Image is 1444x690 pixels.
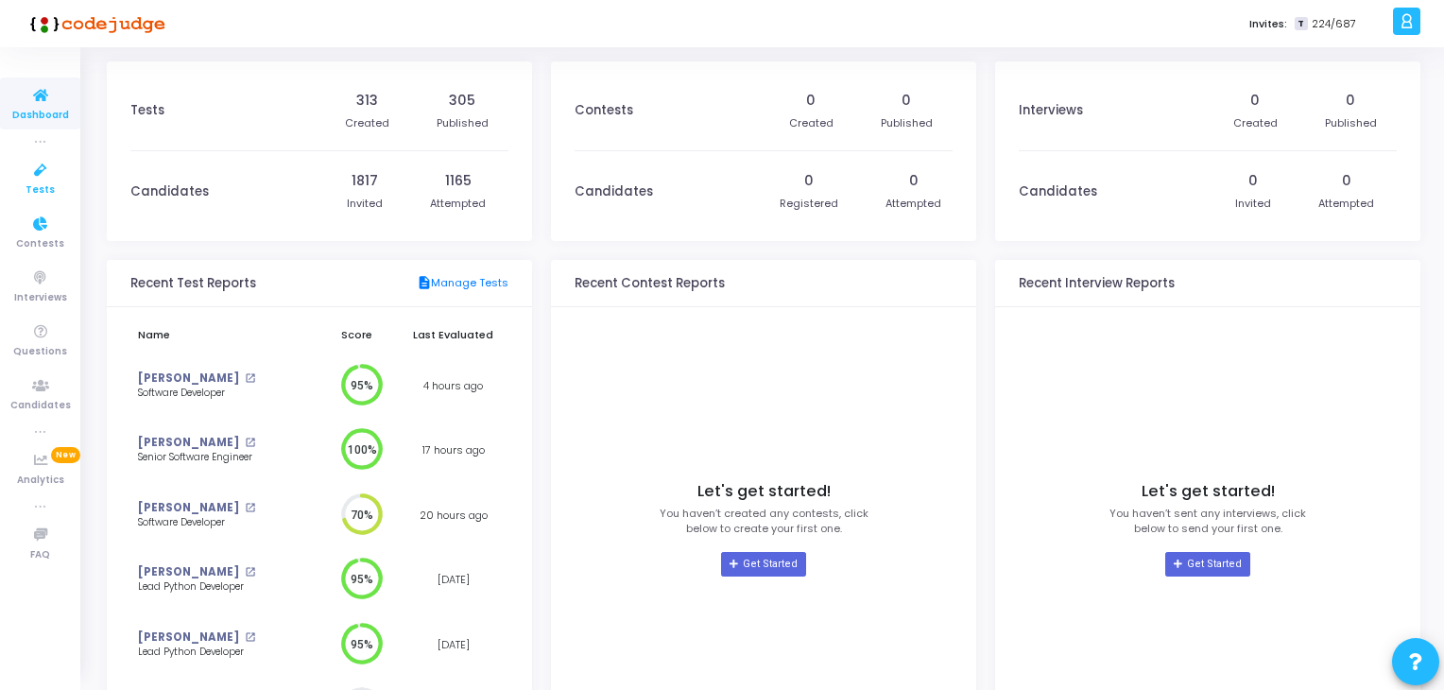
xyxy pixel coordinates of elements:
[245,373,255,384] mat-icon: open_in_new
[10,398,71,414] span: Candidates
[138,451,284,465] div: Senior Software Engineer
[245,567,255,578] mat-icon: open_in_new
[398,418,508,483] td: 17 hours ago
[417,275,431,292] mat-icon: description
[398,547,508,612] td: [DATE]
[138,516,284,530] div: Software Developer
[356,91,378,111] div: 313
[138,646,284,660] div: Lead Python Developer
[51,447,80,463] span: New
[130,103,164,118] h3: Tests
[721,552,805,577] a: Get Started
[780,196,838,212] div: Registered
[345,115,389,131] div: Created
[138,435,239,451] a: [PERSON_NAME]
[245,632,255,643] mat-icon: open_in_new
[245,438,255,448] mat-icon: open_in_new
[316,317,398,354] th: Score
[1235,196,1271,212] div: Invited
[1248,171,1258,191] div: 0
[575,184,653,199] h3: Candidates
[352,171,378,191] div: 1817
[430,196,486,212] div: Attempted
[17,473,64,489] span: Analytics
[1233,115,1278,131] div: Created
[1312,16,1356,32] span: 224/687
[16,236,64,252] span: Contests
[660,506,868,537] p: You haven’t created any contests, click below to create your first one.
[398,612,508,678] td: [DATE]
[575,103,633,118] h3: Contests
[130,276,256,291] h3: Recent Test Reports
[1019,184,1097,199] h3: Candidates
[1250,91,1260,111] div: 0
[1019,276,1175,291] h3: Recent Interview Reports
[445,171,472,191] div: 1165
[13,344,67,360] span: Questions
[138,371,239,387] a: [PERSON_NAME]
[398,317,508,354] th: Last Evaluated
[130,184,209,199] h3: Candidates
[138,630,239,646] a: [PERSON_NAME]
[398,354,508,419] td: 4 hours ago
[138,387,284,401] div: Software Developer
[789,115,834,131] div: Created
[1342,171,1351,191] div: 0
[417,275,508,292] a: Manage Tests
[12,108,69,124] span: Dashboard
[26,182,55,198] span: Tests
[575,276,725,291] h3: Recent Contest Reports
[909,171,919,191] div: 0
[437,115,489,131] div: Published
[881,115,933,131] div: Published
[138,580,284,595] div: Lead Python Developer
[24,5,165,43] img: logo
[1165,552,1249,577] a: Get Started
[1142,482,1275,501] h4: Let's get started!
[347,196,383,212] div: Invited
[1318,196,1374,212] div: Attempted
[14,290,67,306] span: Interviews
[30,547,50,563] span: FAQ
[902,91,911,111] div: 0
[1325,115,1377,131] div: Published
[130,317,316,354] th: Name
[1249,16,1287,32] label: Invites:
[138,500,239,516] a: [PERSON_NAME]
[449,91,475,111] div: 305
[885,196,941,212] div: Attempted
[1346,91,1355,111] div: 0
[398,483,508,548] td: 20 hours ago
[1295,17,1307,31] span: T
[806,91,816,111] div: 0
[1109,506,1306,537] p: You haven’t sent any interviews, click below to send your first one.
[245,503,255,513] mat-icon: open_in_new
[804,171,814,191] div: 0
[697,482,831,501] h4: Let's get started!
[138,564,239,580] a: [PERSON_NAME]
[1019,103,1083,118] h3: Interviews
